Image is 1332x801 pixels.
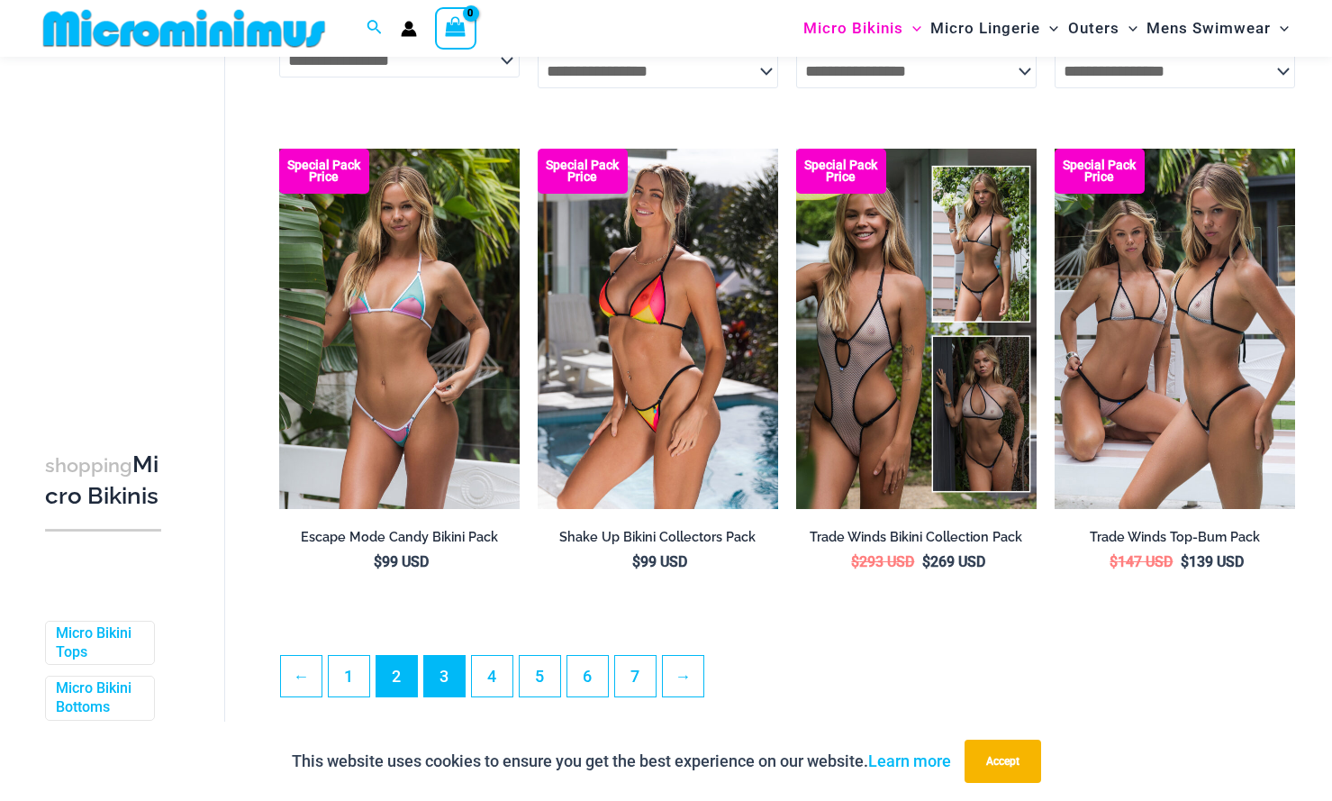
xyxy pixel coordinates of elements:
[45,450,161,512] h3: Micro Bikinis
[868,751,951,770] a: Learn more
[851,553,914,570] bdi: 293 USD
[538,529,778,546] h2: Shake Up Bikini Collectors Pack
[1181,553,1189,570] span: $
[1064,5,1142,51] a: OutersMenu ToggleMenu Toggle
[796,149,1037,510] a: Collection Pack (1) Trade Winds IvoryInk 317 Top 469 Thong 11Trade Winds IvoryInk 317 Top 469 Tho...
[1146,5,1271,51] span: Mens Swimwear
[538,529,778,552] a: Shake Up Bikini Collectors Pack
[803,5,903,51] span: Micro Bikinis
[922,553,985,570] bdi: 269 USD
[36,8,332,49] img: MM SHOP LOGO FLAT
[1055,149,1295,510] a: Top Bum Pack (1) Trade Winds IvoryInk 317 Top 453 Micro 03Trade Winds IvoryInk 317 Top 453 Micro 03
[538,149,778,510] a: Shake Up Sunset 3145 Top 4145 Bottom 04 Shake Up Sunset 3145 Top 4145 Bottom 05Shake Up Sunset 31...
[538,149,778,510] img: Shake Up Sunset 3145 Top 4145 Bottom 04
[279,149,520,510] a: Escape Mode Candy 3151 Top 4151 Bottom 02 Escape Mode Candy 3151 Top 4151 Bottom 04Escape Mode Ca...
[1055,529,1295,546] h2: Trade Winds Top-Bum Pack
[796,529,1037,552] a: Trade Winds Bikini Collection Pack
[926,5,1063,51] a: Micro LingerieMenu ToggleMenu Toggle
[1142,5,1293,51] a: Mens SwimwearMenu ToggleMenu Toggle
[1055,529,1295,552] a: Trade Winds Top-Bum Pack
[292,748,951,775] p: This website uses cookies to ensure you get the best experience on our website.
[903,5,921,51] span: Menu Toggle
[1110,553,1118,570] span: $
[279,529,520,552] a: Escape Mode Candy Bikini Pack
[922,553,930,570] span: $
[279,529,520,546] h2: Escape Mode Candy Bikini Pack
[424,656,465,696] a: Page 3
[538,159,628,183] b: Special Pack Price
[965,740,1041,783] button: Accept
[281,656,322,696] a: ←
[472,656,512,696] a: Page 4
[796,529,1037,546] h2: Trade Winds Bikini Collection Pack
[930,5,1040,51] span: Micro Lingerie
[1040,5,1058,51] span: Menu Toggle
[279,655,1295,707] nav: Product Pagination
[279,149,520,510] img: Escape Mode Candy 3151 Top 4151 Bottom 02
[632,553,687,570] bdi: 99 USD
[1181,553,1244,570] bdi: 139 USD
[1119,5,1137,51] span: Menu Toggle
[1055,149,1295,510] img: Top Bum Pack (1)
[1110,553,1173,570] bdi: 147 USD
[376,656,417,696] span: Page 2
[367,17,383,40] a: Search icon link
[615,656,656,696] a: Page 7
[435,7,476,49] a: View Shopping Cart, empty
[374,553,429,570] bdi: 99 USD
[401,21,417,37] a: Account icon link
[520,656,560,696] a: Page 5
[45,454,132,477] span: shopping
[279,159,369,183] b: Special Pack Price
[796,3,1296,54] nav: Site Navigation
[799,5,926,51] a: Micro BikinisMenu ToggleMenu Toggle
[1068,5,1119,51] span: Outers
[374,553,382,570] span: $
[45,32,207,393] iframe: TrustedSite Certified
[796,159,886,183] b: Special Pack Price
[632,553,640,570] span: $
[1055,159,1145,183] b: Special Pack Price
[1271,5,1289,51] span: Menu Toggle
[56,624,140,662] a: Micro Bikini Tops
[663,656,703,696] a: →
[796,149,1037,510] img: Collection Pack (1)
[851,553,859,570] span: $
[56,679,140,717] a: Micro Bikini Bottoms
[567,656,608,696] a: Page 6
[329,656,369,696] a: Page 1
